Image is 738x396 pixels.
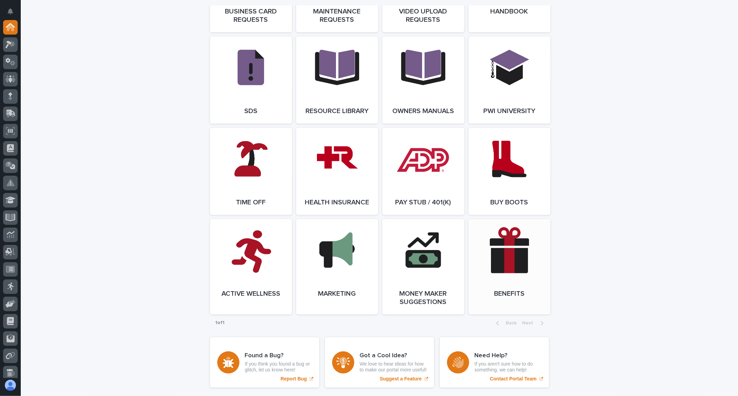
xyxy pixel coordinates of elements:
a: Health Insurance [296,128,378,215]
button: users-avatar [3,378,18,393]
p: If you think you found a bug or glitch, let us know here! [245,361,312,373]
button: Back [491,320,520,326]
p: Contact Portal Team [490,376,537,382]
a: Pay Stub / 401(k) [382,128,464,215]
p: Suggest a Feature [380,376,422,382]
a: Benefits [468,219,550,314]
p: Report Bug [281,376,307,382]
a: SDS [210,36,292,123]
button: Next [520,320,549,326]
button: Notifications [3,4,18,19]
a: Money Maker Suggestions [382,219,464,314]
p: 1 of 1 [210,314,230,331]
a: Resource Library [296,36,378,123]
a: PWI University [468,36,550,123]
a: Contact Portal Team [440,337,549,388]
h3: Found a Bug? [245,352,312,360]
span: Next [522,321,538,325]
div: Notifications [9,8,18,19]
a: Report Bug [210,337,319,388]
p: We love to hear ideas for how to make our portal more useful! [360,361,427,373]
a: Owners Manuals [382,36,464,123]
a: Active Wellness [210,219,292,314]
a: Suggest a Feature [325,337,434,388]
a: Buy Boots [468,128,550,215]
h3: Got a Cool Idea? [360,352,427,360]
h3: Need Help? [475,352,542,360]
p: If you aren't sure how to do something, we can help! [475,361,542,373]
a: Time Off [210,128,292,215]
a: Marketing [296,219,378,314]
span: Back [502,321,517,325]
